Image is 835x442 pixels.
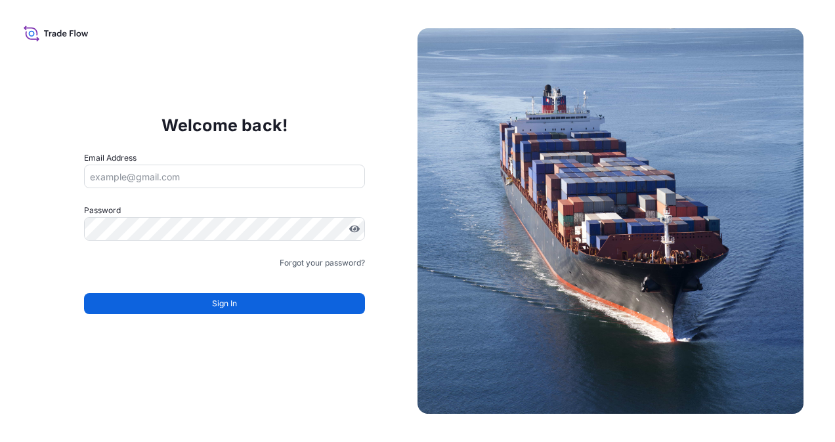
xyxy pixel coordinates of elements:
button: Show password [349,224,360,234]
label: Email Address [84,151,137,165]
img: Ship illustration [417,28,803,414]
span: Sign In [212,297,237,310]
p: Welcome back! [161,115,288,136]
input: example@gmail.com [84,165,365,188]
a: Forgot your password? [280,256,365,270]
button: Sign In [84,293,365,314]
label: Password [84,204,365,217]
